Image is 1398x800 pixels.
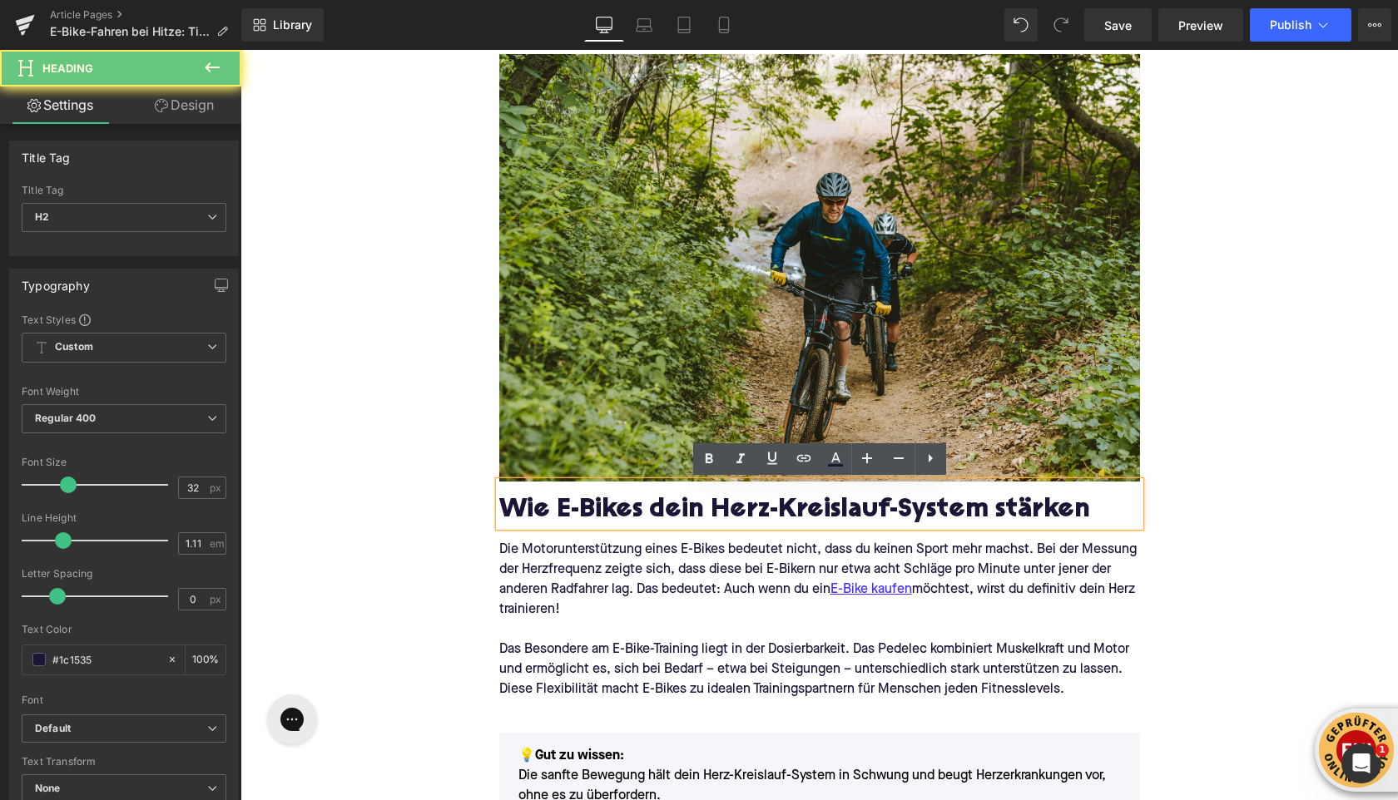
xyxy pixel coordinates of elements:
[22,386,226,398] div: Font Weight
[278,696,880,756] p: Die sanfte Bewegung hält dein Herz-Kreislauf-System in Schwung und beugt Herzerkrankungen vor, oh...
[259,490,900,570] p: Die Motorunterstützung eines E-Bikes bedeutet nicht, dass du keinen Sport mehr machst. Bei der Me...
[1104,17,1132,34] span: Save
[1044,8,1078,42] button: Redo
[1376,743,1389,757] span: 1
[210,482,224,493] span: px
[259,447,900,477] h2: Wie E-Bikes dein Herz-Kreislauf-System stärken
[50,8,241,22] a: Article Pages
[1004,8,1038,42] button: Undo
[35,722,71,736] i: Default
[1250,8,1351,42] button: Publish
[22,269,90,293] div: Typography
[22,185,226,196] div: Title Tag
[1178,17,1223,34] span: Preview
[186,645,226,674] div: %
[124,86,245,124] a: Design
[22,694,226,706] div: Font
[1158,8,1243,42] a: Preview
[52,650,159,669] input: Color
[22,624,226,635] div: Text Color
[35,782,61,794] b: None
[1358,8,1391,42] button: More
[22,512,226,524] div: Line Height
[590,530,672,550] a: E-Bike kaufen
[22,141,71,165] div: Title Tag
[241,8,324,42] a: New Library
[22,756,226,768] div: Text Transform
[55,340,93,354] b: Custom
[42,62,93,75] span: Heading
[273,17,312,32] span: Library
[584,8,624,42] a: Desktop
[18,639,85,700] iframe: Gorgias live chat messenger
[278,699,384,713] font: 💡Gut zu wissen:
[1270,18,1311,32] span: Publish
[624,8,664,42] a: Laptop
[664,8,704,42] a: Tablet
[210,594,224,605] span: px
[1341,743,1381,783] iframe: Intercom live chat
[35,412,97,424] b: Regular 400
[22,313,226,326] div: Text Styles
[22,568,226,580] div: Letter Spacing
[704,8,744,42] a: Mobile
[35,210,49,223] b: H2
[259,590,900,649] p: Das Besondere am E-Bike-Training liegt in der Dosierbarkeit. Das Pedelec kombiniert Muskelkraft u...
[22,457,226,468] div: Font Size
[210,538,224,549] span: em
[50,25,210,38] span: E-Bike-Fahren bei Hitze: Tipps für [PERSON_NAME]-Touren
